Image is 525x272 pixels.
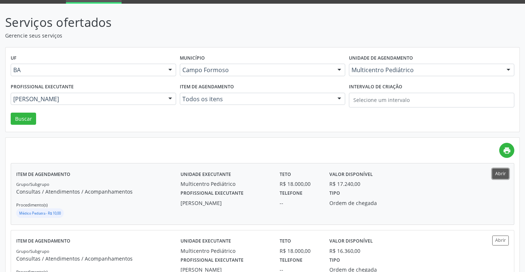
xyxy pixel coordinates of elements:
span: Multicentro Pediátrico [351,66,499,74]
button: Abrir [492,236,509,245]
span: [PERSON_NAME] [13,95,161,103]
div: Ordem de chegada [329,199,393,207]
label: Teto [280,169,291,180]
label: Profissional executante [181,255,244,266]
p: Gerencie seus serviços [5,32,365,39]
p: Serviços ofertados [5,13,365,32]
div: R$ 16.360,00 [329,247,360,255]
label: Unidade executante [181,236,231,247]
a: print [499,143,514,158]
label: Item de agendamento [180,81,234,93]
label: Valor disponível [329,236,373,247]
p: Consultas / Atendimentos / Acompanhamentos [16,188,181,195]
small: Médico Pediatra - R$ 10,00 [19,211,61,216]
i: print [503,146,511,155]
button: Buscar [11,113,36,125]
span: BA [13,66,161,74]
label: Intervalo de criação [349,81,402,93]
div: Multicentro Pediátrico [181,180,269,188]
label: Telefone [280,188,302,199]
div: Multicentro Pediátrico [181,247,269,255]
span: Campo Formoso [182,66,330,74]
label: Item de agendamento [16,236,70,247]
label: Tipo [329,255,340,266]
small: Procedimento(s) [16,202,48,208]
p: Consultas / Atendimentos / Acompanhamentos [16,255,181,262]
div: R$ 18.000,00 [280,247,319,255]
div: R$ 18.000,00 [280,180,319,188]
label: Profissional executante [11,81,74,93]
label: Teto [280,236,291,247]
small: Grupo/Subgrupo [16,181,49,187]
label: UF [11,53,17,64]
div: R$ 17.240,00 [329,180,360,188]
label: Profissional executante [181,188,244,199]
input: Selecione um intervalo [349,93,514,107]
label: Telefone [280,255,302,266]
label: Município [180,53,205,64]
span: Todos os itens [182,95,330,103]
div: -- [280,199,319,207]
label: Tipo [329,188,340,199]
div: [PERSON_NAME] [181,199,269,207]
small: Grupo/Subgrupo [16,248,49,254]
label: Unidade de agendamento [349,53,413,64]
label: Unidade executante [181,169,231,180]
label: Item de agendamento [16,169,70,180]
button: Abrir [492,169,509,179]
label: Valor disponível [329,169,373,180]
